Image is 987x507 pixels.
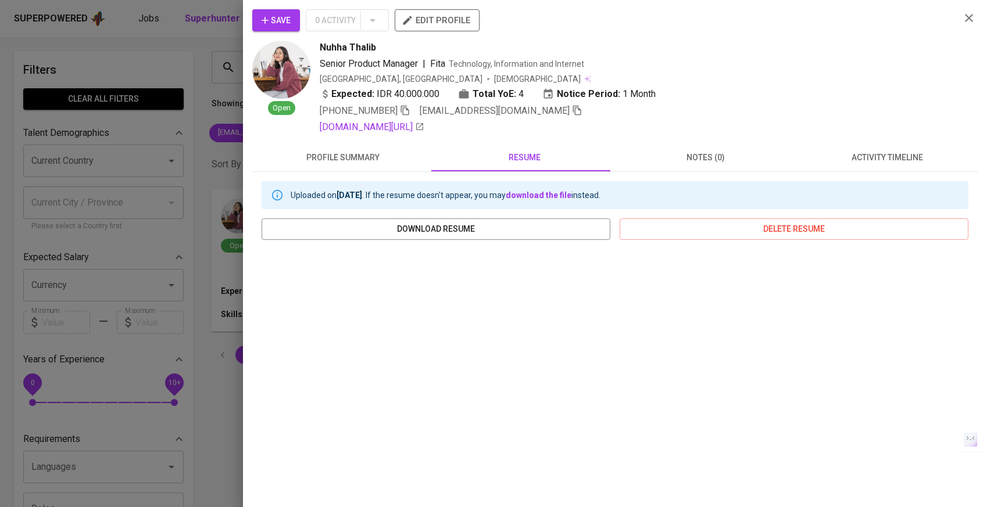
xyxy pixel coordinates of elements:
span: 4 [518,87,524,101]
b: Notice Period: [557,87,620,101]
button: delete resume [620,218,968,240]
span: edit profile [404,13,470,28]
span: Senior Product Manager [320,58,418,69]
span: Nuhha Thalib [320,41,376,55]
span: resume [441,150,608,165]
button: Save [252,9,300,31]
span: [DEMOGRAPHIC_DATA] [494,73,582,85]
b: Total YoE: [473,87,516,101]
div: Uploaded on . If the resume doesn't appear, you may instead. [291,185,600,206]
img: b9d470fcbdebbecb6bc4fa1da4305a7a.png [252,41,310,99]
button: edit profile [395,9,480,31]
span: download resume [271,222,601,236]
span: notes (0) [622,150,789,165]
a: [DOMAIN_NAME][URL] [320,120,424,134]
span: activity timeline [803,150,971,165]
span: Open [268,103,295,114]
div: [GEOGRAPHIC_DATA], [GEOGRAPHIC_DATA] [320,73,482,85]
span: delete resume [629,222,959,236]
span: Fita [430,58,445,69]
span: Technology, Information and Internet [449,59,584,69]
a: edit profile [395,15,480,24]
div: IDR 40.000.000 [320,87,439,101]
span: profile summary [259,150,427,165]
b: Expected: [331,87,374,101]
span: Save [262,13,291,28]
div: 1 Month [542,87,656,101]
span: | [423,57,425,71]
button: download resume [262,218,610,240]
b: [DATE] [337,190,362,200]
span: [PHONE_NUMBER] [320,105,398,116]
a: download the file [506,190,571,200]
span: [EMAIL_ADDRESS][DOMAIN_NAME] [420,105,570,116]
